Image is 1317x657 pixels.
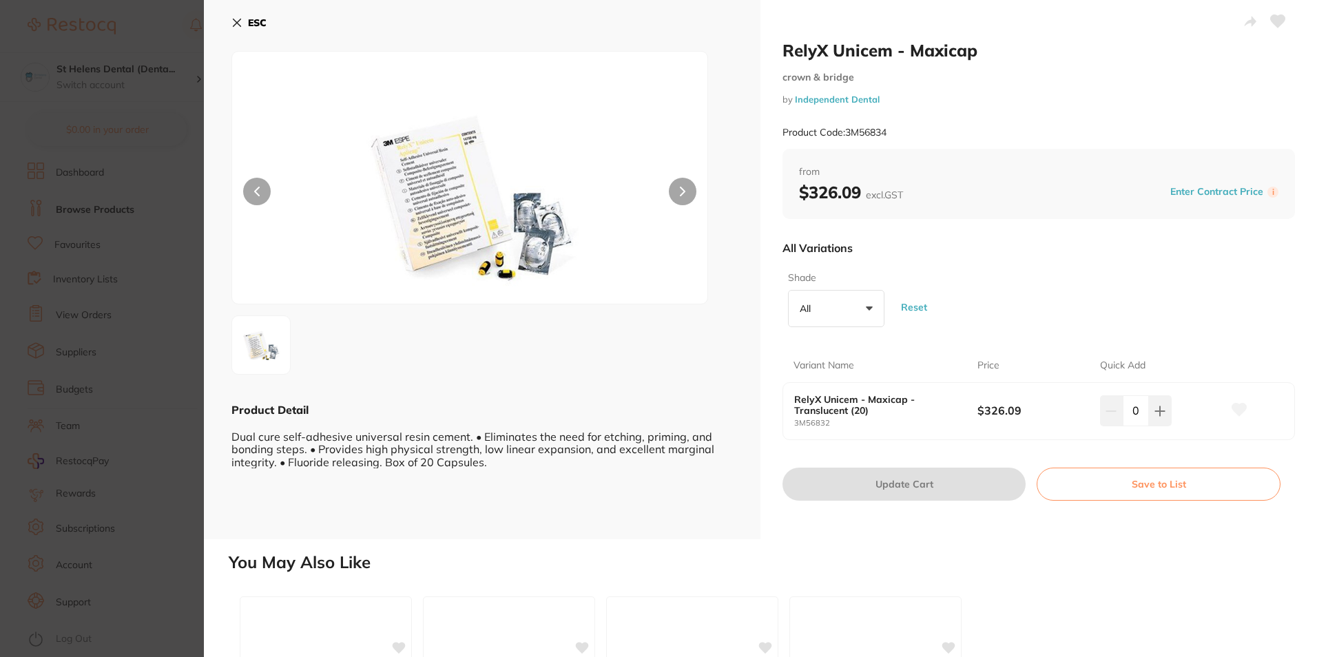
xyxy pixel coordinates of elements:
[782,72,1295,83] small: crown & bridge
[231,417,733,468] div: Dual cure self-adhesive universal resin cement. • Eliminates the need for etching, priming, and b...
[782,468,1026,501] button: Update Cart
[1166,185,1267,198] button: Enter Contract Price
[866,189,903,201] span: excl. GST
[794,394,960,416] b: RelyX Unicem - Maxicap - Translucent (20)
[231,403,309,417] b: Product Detail
[795,94,880,105] a: Independent Dental
[236,320,286,370] img: MTkyMA
[799,182,903,202] b: $326.09
[327,86,612,304] img: MTkyMA
[1100,359,1145,373] p: Quick Add
[800,302,816,315] p: All
[794,419,977,428] small: 3M56832
[782,40,1295,61] h2: RelyX Unicem - Maxicap
[799,165,1278,179] span: from
[1267,187,1278,198] label: i
[782,127,886,138] small: Product Code: 3M56834
[788,271,880,285] label: Shade
[782,241,853,255] p: All Variations
[229,553,1311,572] h2: You May Also Like
[977,403,1088,418] b: $326.09
[794,359,854,373] p: Variant Name
[231,11,267,34] button: ESC
[1037,468,1280,501] button: Save to List
[788,290,884,327] button: All
[897,282,931,333] button: Reset
[782,94,1295,105] small: by
[977,359,999,373] p: Price
[248,17,267,29] b: ESC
